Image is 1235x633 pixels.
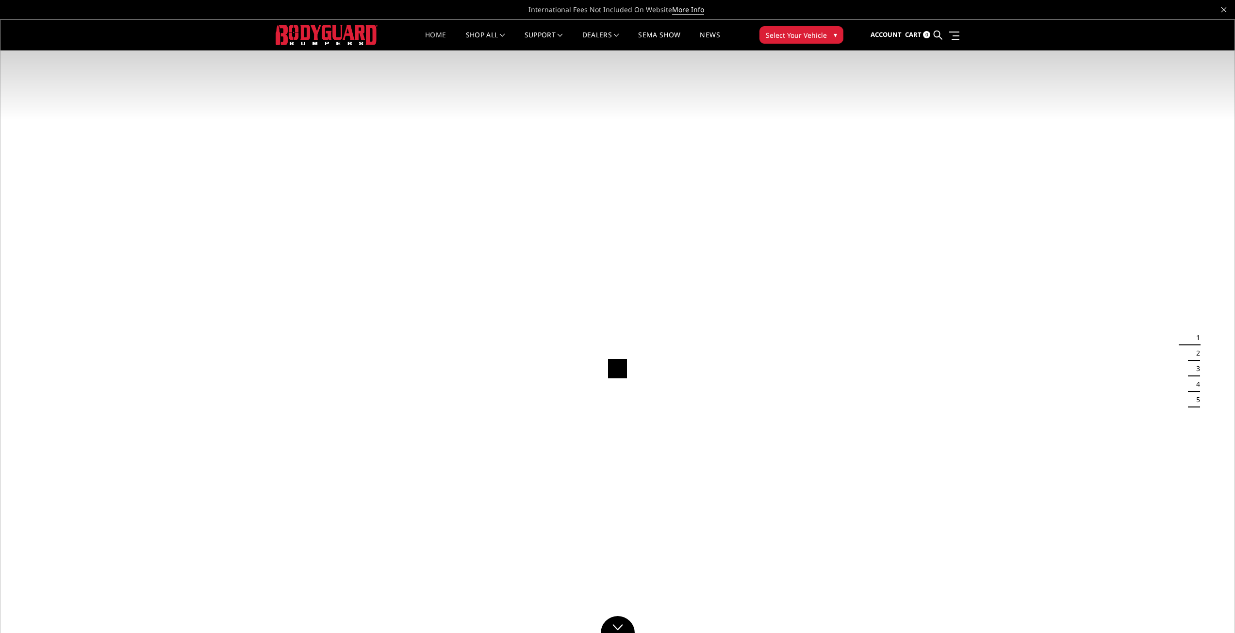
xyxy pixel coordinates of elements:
[466,32,505,50] a: shop all
[923,31,930,38] span: 0
[1190,392,1200,407] button: 5 of 5
[871,22,902,48] a: Account
[582,32,619,50] a: Dealers
[905,22,930,48] a: Cart 0
[871,30,902,39] span: Account
[672,5,704,15] a: More Info
[700,32,720,50] a: News
[905,30,922,39] span: Cart
[425,32,446,50] a: Home
[766,30,827,40] span: Select Your Vehicle
[1190,376,1200,392] button: 4 of 5
[638,32,680,50] a: SEMA Show
[1190,361,1200,376] button: 3 of 5
[1190,345,1200,361] button: 2 of 5
[1190,330,1200,345] button: 1 of 5
[276,25,378,45] img: BODYGUARD BUMPERS
[834,30,837,40] span: ▾
[525,32,563,50] a: Support
[759,26,843,44] button: Select Your Vehicle
[601,616,635,633] a: Click to Down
